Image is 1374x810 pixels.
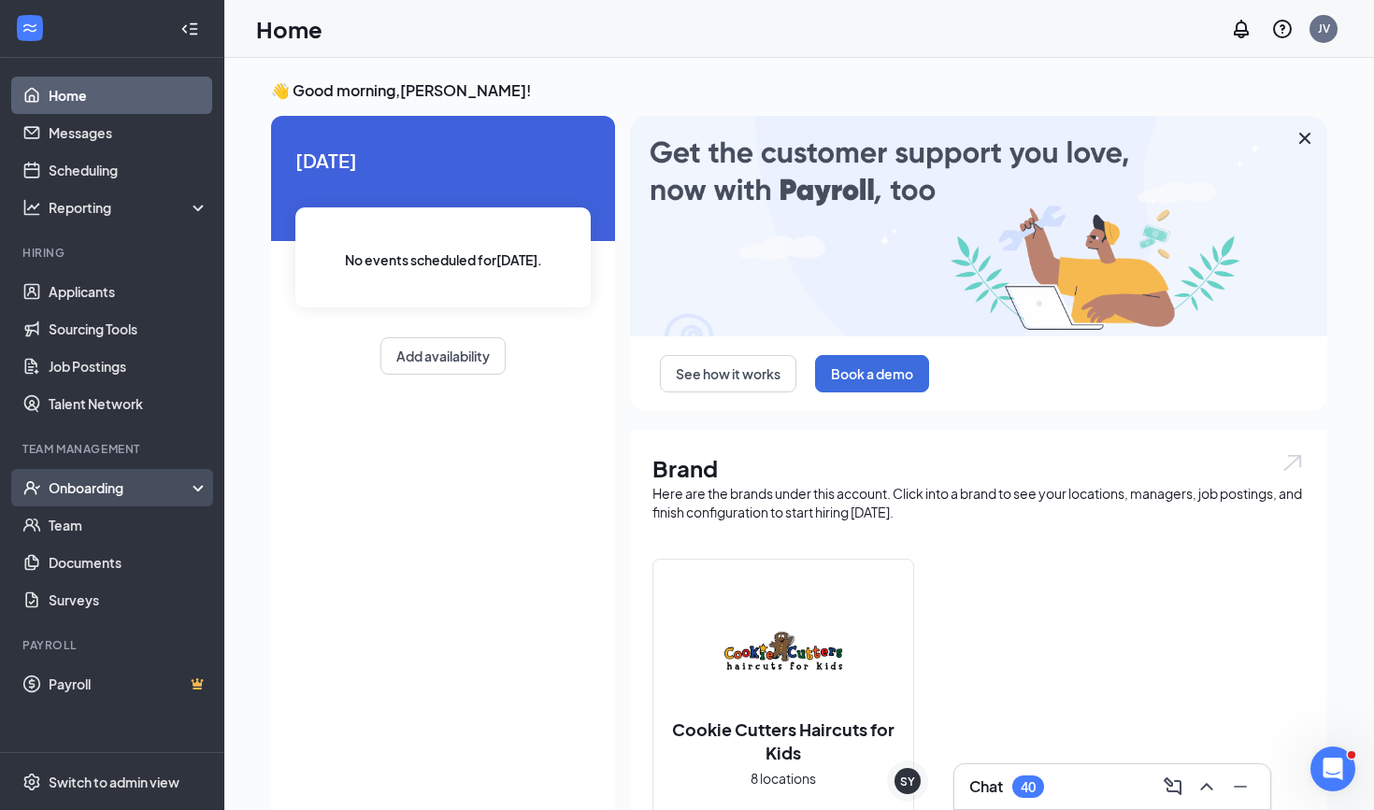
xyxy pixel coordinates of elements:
[21,19,39,37] svg: WorkstreamLogo
[380,337,506,375] button: Add availability
[652,452,1305,484] h1: Brand
[22,198,41,217] svg: Analysis
[1021,779,1036,795] div: 40
[969,776,1003,797] h3: Chat
[49,581,208,618] a: Surveys
[22,478,41,497] svg: UserCheck
[900,774,915,789] div: SY
[1192,772,1222,802] button: ChevronUp
[1318,21,1330,36] div: JV
[49,478,193,497] div: Onboarding
[1229,775,1252,798] svg: Minimize
[1225,772,1255,802] button: Minimize
[49,114,208,151] a: Messages
[49,385,208,422] a: Talent Network
[751,768,816,789] span: 8 locations
[49,348,208,385] a: Job Postings
[49,273,208,310] a: Applicants
[1230,18,1252,40] svg: Notifications
[256,13,322,45] h1: Home
[1162,775,1184,798] svg: ComposeMessage
[22,773,41,791] svg: Settings
[22,245,205,261] div: Hiring
[815,355,929,392] button: Book a demo
[723,590,843,710] img: Cookie Cutters Haircuts for Kids
[652,484,1305,521] div: Here are the brands under this account. Click into a brand to see your locations, managers, job p...
[660,355,796,392] button: See how it works
[1158,772,1188,802] button: ComposeMessage
[271,80,1327,101] h3: 👋 Good morning, [PERSON_NAME] !
[49,198,209,217] div: Reporting
[345,249,542,270] span: No events scheduled for [DATE] .
[49,77,208,114] a: Home
[49,665,208,703] a: PayrollCrown
[49,506,208,544] a: Team
[1294,127,1316,149] svg: Cross
[49,773,179,791] div: Switch to admin view
[22,441,205,457] div: Team Management
[1271,18,1294,40] svg: QuestionInfo
[630,116,1327,336] img: payroll-large.gif
[49,151,208,189] a: Scheduling
[22,637,205,653] div: Payroll
[49,310,208,348] a: Sourcing Tools
[653,718,913,764] h2: Cookie Cutters Haircuts for Kids
[49,544,208,581] a: Documents
[1195,775,1218,798] svg: ChevronUp
[180,20,199,38] svg: Collapse
[1281,452,1305,474] img: open.6027fd2a22e1237b5b06.svg
[1310,746,1355,791] iframe: Intercom live chat
[295,146,591,175] span: [DATE]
